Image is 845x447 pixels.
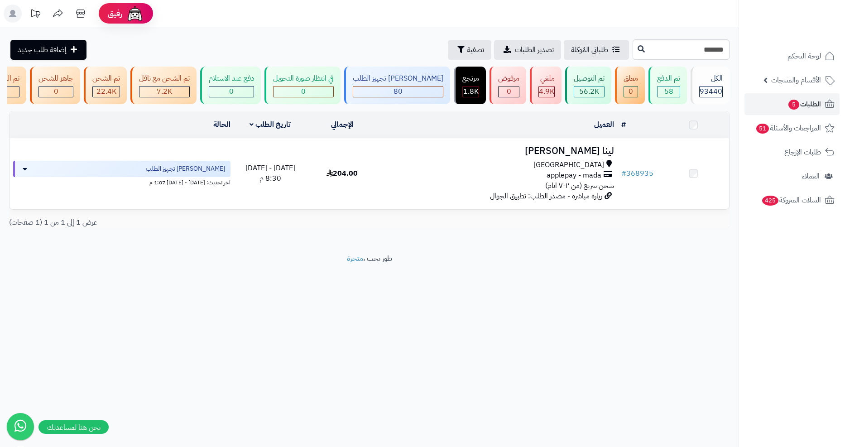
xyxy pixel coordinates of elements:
[10,40,86,60] a: إضافة طلب جديد
[658,87,680,97] div: 58
[146,164,225,173] span: [PERSON_NAME] تجهيز الطلب
[744,189,840,211] a: السلات المتروكة425
[579,86,599,97] span: 56.2K
[564,40,629,60] a: طلباتي المُوكلة
[13,177,230,187] div: اخر تحديث: [DATE] - [DATE] 1:07 م
[787,50,821,62] span: لوحة التحكم
[756,124,769,134] span: 51
[38,73,73,84] div: جاهز للشحن
[788,100,799,110] span: 5
[394,86,403,97] span: 80
[784,146,821,159] span: طلبات الإرجاع
[762,196,778,206] span: 425
[353,87,443,97] div: 80
[198,67,263,104] a: دفع عند الاستلام 0
[515,44,554,55] span: تصدير الطلبات
[245,163,295,184] span: [DATE] - [DATE] 8:30 م
[498,73,519,84] div: مرفوض
[771,74,821,87] span: الأقسام والمنتجات
[463,87,479,97] div: 1784
[594,119,614,130] a: العميل
[462,73,479,84] div: مرتجع
[82,67,129,104] a: تم الشحن 22.4K
[744,141,840,163] a: طلبات الإرجاع
[744,45,840,67] a: لوحة التحكم
[39,87,73,97] div: 0
[28,67,82,104] a: جاهز للشحن 0
[92,73,120,84] div: تم الشحن
[139,87,189,97] div: 7223
[326,168,358,179] span: 204.00
[342,67,452,104] a: [PERSON_NAME] تجهيز الطلب 80
[647,67,689,104] a: تم الدفع 58
[624,87,638,97] div: 0
[488,67,528,104] a: مرفوض 0
[545,180,614,191] span: شحن سريع (من ٢-٧ ايام)
[209,73,254,84] div: دفع عند الاستلام
[274,87,333,97] div: 0
[96,86,116,97] span: 22.4K
[347,253,363,264] a: متجرة
[574,73,605,84] div: تم التوصيل
[528,67,563,104] a: ملغي 4.9K
[382,146,614,156] h3: لينا [PERSON_NAME]
[744,165,840,187] a: العملاء
[93,87,120,97] div: 22426
[539,86,554,97] span: 4.9K
[490,191,602,202] span: زيارة مباشرة - مصدر الطلب: تطبيق الجوال
[624,73,638,84] div: معلق
[744,117,840,139] a: المراجعات والأسئلة51
[108,8,122,19] span: رفيق
[250,119,291,130] a: تاريخ الطلب
[452,67,488,104] a: مرتجع 1.8K
[213,119,230,130] a: الحالة
[538,73,555,84] div: ملغي
[699,73,723,84] div: الكل
[54,86,58,97] span: 0
[18,44,67,55] span: إضافة طلب جديد
[448,40,491,60] button: تصفية
[533,160,604,170] span: [GEOGRAPHIC_DATA]
[353,73,443,84] div: [PERSON_NAME] تجهيز الطلب
[157,86,172,97] span: 7.2K
[571,44,608,55] span: طلباتي المُوكلة
[700,86,722,97] span: 93440
[139,73,190,84] div: تم الشحن مع ناقل
[263,67,342,104] a: في انتظار صورة التحويل 0
[129,67,198,104] a: تم الشحن مع ناقل 7.2K
[802,170,820,183] span: العملاء
[499,87,519,97] div: 0
[787,98,821,111] span: الطلبات
[613,67,647,104] a: معلق 0
[539,87,554,97] div: 4939
[621,119,626,130] a: #
[563,67,613,104] a: تم التوصيل 56.2K
[621,168,626,179] span: #
[331,119,354,130] a: الإجمالي
[689,67,731,104] a: الكل93440
[547,170,601,181] span: applepay - mada
[463,86,479,97] span: 1.8K
[744,93,840,115] a: الطلبات5
[621,168,653,179] a: #368935
[301,86,306,97] span: 0
[574,87,604,97] div: 56215
[2,217,370,228] div: عرض 1 إلى 1 من 1 (1 صفحات)
[24,5,47,25] a: تحديثات المنصة
[761,194,821,207] span: السلات المتروكة
[273,73,334,84] div: في انتظار صورة التحويل
[755,122,821,135] span: المراجعات والأسئلة
[494,40,561,60] a: تصدير الطلبات
[467,44,484,55] span: تصفية
[229,86,234,97] span: 0
[126,5,144,23] img: ai-face.png
[507,86,511,97] span: 0
[657,73,680,84] div: تم الدفع
[629,86,633,97] span: 0
[209,87,254,97] div: 0
[664,86,673,97] span: 58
